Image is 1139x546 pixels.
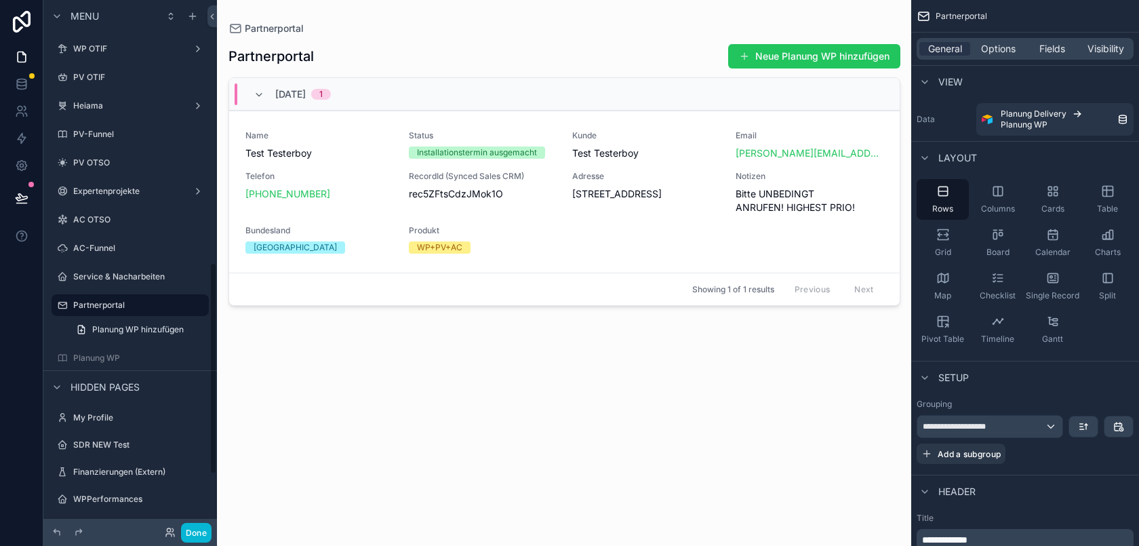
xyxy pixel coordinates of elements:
button: Add a subgroup [917,444,1005,464]
button: Checklist [972,266,1024,307]
span: Header [938,485,976,499]
a: Planung WP [52,347,209,369]
label: WPPerformances [73,494,206,505]
label: Planung WP [73,353,206,364]
a: WPPerformances [52,488,209,510]
a: PV OTIF [52,66,209,88]
span: Map [934,290,951,301]
span: Add a subgroup [938,449,1001,459]
label: PV OTIF [73,72,206,83]
label: Data [917,114,971,125]
span: Partnerportal [936,11,987,22]
label: AC-Funnel [73,243,206,254]
span: Planung WP [1001,119,1047,130]
span: Planung WP hinzufügen [92,324,184,335]
a: Service & Nacharbeiten [52,266,209,288]
label: SDR NEW Test [73,440,206,450]
span: Timeline [981,334,1014,345]
a: Planung DeliveryPlanung WP [976,103,1134,136]
label: PV OTSO [73,157,206,168]
span: Grid [935,247,951,258]
span: Setup [938,371,969,385]
button: Columns [972,179,1024,220]
span: Charts [1095,247,1121,258]
label: Service & Nacharbeiten [73,271,206,282]
label: Partnerportal [73,300,201,311]
label: WP OTIF [73,43,187,54]
span: Columns [981,203,1015,214]
button: Pivot Table [917,309,969,350]
span: Calendar [1035,247,1071,258]
button: Timeline [972,309,1024,350]
button: Cards [1026,179,1079,220]
a: Finanzierungen (Extern) [52,461,209,483]
span: Showing 1 of 1 results [692,284,774,295]
a: WP OTIF [52,38,209,60]
a: PV-Funnel [52,123,209,145]
a: Planung WP hinzufügen [68,319,209,340]
span: Cards [1041,203,1064,214]
button: Board [972,222,1024,263]
img: Airtable Logo [982,114,993,125]
span: Visibility [1087,42,1124,56]
label: Title [917,513,1134,524]
button: Grid [917,222,969,263]
button: Split [1081,266,1134,307]
a: Heiama [52,95,209,117]
span: Planung Delivery [1001,109,1066,119]
span: General [928,42,962,56]
button: Done [181,523,212,543]
span: Gantt [1042,334,1063,345]
a: My Profile [52,407,209,429]
a: Expertenprojekte [52,180,209,202]
a: Partnerportal [52,294,209,316]
span: Fields [1039,42,1065,56]
span: View [938,75,963,89]
div: 1 [319,89,323,100]
span: Pivot Table [921,334,964,345]
span: Table [1097,203,1118,214]
span: Checklist [980,290,1016,301]
a: AC-Funnel [52,237,209,259]
button: Single Record [1026,266,1079,307]
span: Menu [71,9,99,23]
a: PV OTSO [52,152,209,174]
label: Finanzierungen (Extern) [73,467,206,477]
span: [DATE] [275,87,306,101]
button: Table [1081,179,1134,220]
span: Split [1099,290,1116,301]
a: AC OTSO [52,209,209,231]
label: AC OTSO [73,214,206,225]
button: Charts [1081,222,1134,263]
label: Heiama [73,100,187,111]
span: Board [986,247,1010,258]
span: Layout [938,151,977,165]
button: Rows [917,179,969,220]
button: Map [917,266,969,307]
button: Calendar [1026,222,1079,263]
a: SDR NEW Test [52,434,209,456]
span: Options [981,42,1016,56]
label: Expertenprojekte [73,186,187,197]
label: Grouping [917,399,952,410]
span: Hidden pages [71,381,140,394]
span: Rows [932,203,953,214]
span: Single Record [1026,290,1079,301]
label: PV-Funnel [73,129,206,140]
label: My Profile [73,412,206,423]
button: Gantt [1026,309,1079,350]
